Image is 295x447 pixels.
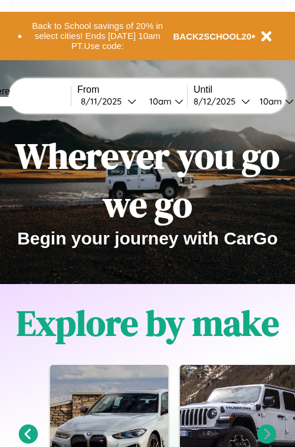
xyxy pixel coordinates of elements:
label: From [77,84,187,95]
div: 10am [254,96,285,107]
div: 10am [143,96,175,107]
div: 8 / 12 / 2025 [194,96,241,107]
b: BACK2SCHOOL20 [173,31,252,41]
button: 8/11/2025 [77,95,140,107]
button: 10am [140,95,187,107]
button: Back to School savings of 20% in select cities! Ends [DATE] 10am PT.Use code: [22,18,173,54]
div: 8 / 11 / 2025 [81,96,127,107]
h1: Explore by make [17,299,279,347]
